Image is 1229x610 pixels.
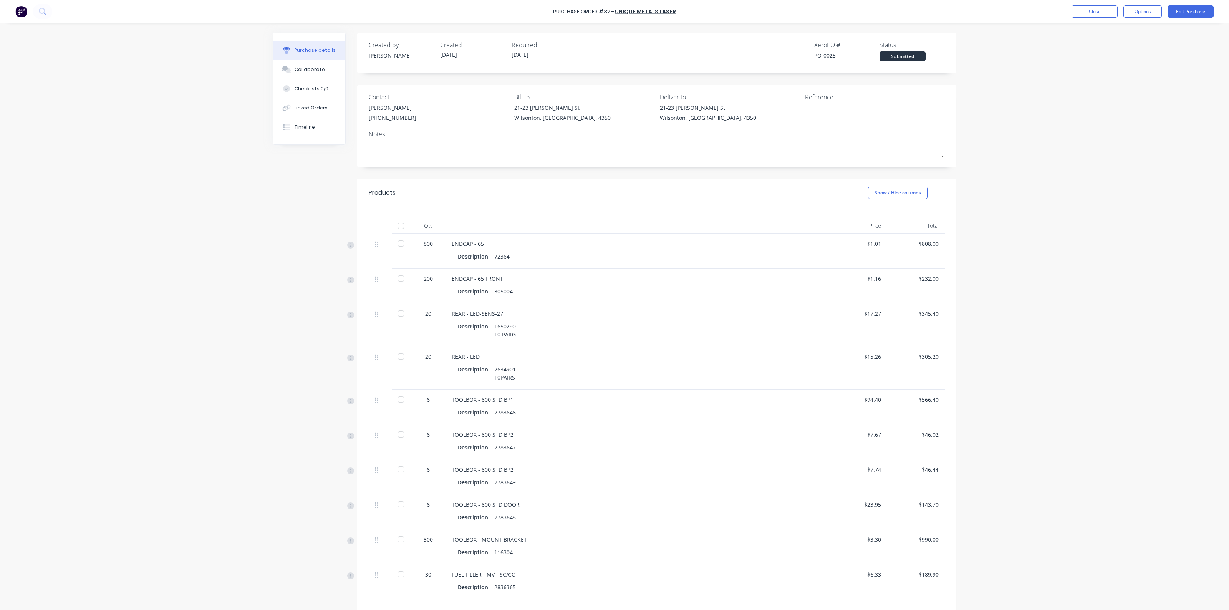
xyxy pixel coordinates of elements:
div: 20 [417,353,439,361]
div: Contact [369,93,508,102]
div: 30 [417,570,439,579]
div: ENDCAP - 65 FRONT [452,275,823,283]
div: 20 [417,310,439,318]
div: Collaborate [295,66,325,73]
div: Description [458,321,494,332]
div: Description [458,512,494,523]
div: ENDCAP - 65 [452,240,823,248]
div: $7.74 [836,466,881,474]
div: Created [440,40,505,50]
div: $189.90 [893,570,939,579]
div: Qty [411,218,446,234]
div: TOOLBOX - 800 STD BP2 [452,431,823,439]
div: Xero PO # [814,40,880,50]
button: Collaborate [273,60,345,79]
div: 300 [417,535,439,544]
button: Close [1072,5,1118,18]
div: Price [830,218,887,234]
div: $232.00 [893,275,939,283]
div: REAR - LED [452,353,823,361]
div: FUEL FILLER - MV - SC/CC [452,570,823,579]
div: Reference [805,93,945,102]
div: Wilsonton, [GEOGRAPHIC_DATA], 4350 [514,114,611,122]
div: $3.30 [836,535,881,544]
div: $990.00 [893,535,939,544]
div: 1650290 10 PAIRS [494,321,517,340]
div: Description [458,407,494,418]
div: Notes [369,129,945,139]
div: Deliver to [660,93,800,102]
div: TOOLBOX - 800 STD BP2 [452,466,823,474]
div: [PERSON_NAME] [369,104,416,112]
div: Description [458,251,494,262]
div: Wilsonton, [GEOGRAPHIC_DATA], 4350 [660,114,756,122]
div: TOOLBOX - 800 STD DOOR [452,501,823,509]
div: Products [369,188,396,197]
div: $46.02 [893,431,939,439]
div: $566.40 [893,396,939,404]
div: Description [458,286,494,297]
div: 200 [417,275,439,283]
div: 72364 [494,251,510,262]
div: Total [887,218,945,234]
button: Checklists 0/0 [273,79,345,98]
img: Factory [15,6,27,17]
div: Timeline [295,124,315,131]
div: [PHONE_NUMBER] [369,114,416,122]
div: 6 [417,501,439,509]
div: 6 [417,396,439,404]
a: UNIQUE METALS LASER [615,8,676,15]
div: 2783648 [494,512,516,523]
div: 2783646 [494,407,516,418]
div: $15.26 [836,353,881,361]
div: PO-0025 [814,51,880,60]
button: Options [1123,5,1162,18]
div: Description [458,364,494,375]
div: $143.70 [893,501,939,509]
div: $1.01 [836,240,881,248]
button: Timeline [273,118,345,137]
div: [PERSON_NAME] [369,51,434,60]
div: TOOLBOX - 800 STD BP1 [452,396,823,404]
button: Linked Orders [273,98,345,118]
div: $345.40 [893,310,939,318]
div: $1.16 [836,275,881,283]
div: $6.33 [836,570,881,579]
div: 305004 [494,286,513,297]
div: 6 [417,431,439,439]
div: $7.67 [836,431,881,439]
div: $46.44 [893,466,939,474]
button: Purchase details [273,41,345,60]
div: TOOLBOX - MOUNT BRACKET [452,535,823,544]
div: Required [512,40,577,50]
div: Status [880,40,945,50]
button: Edit Purchase [1168,5,1214,18]
div: $94.40 [836,396,881,404]
div: 800 [417,240,439,248]
div: Checklists 0/0 [295,85,328,92]
div: 21-23 [PERSON_NAME] St [660,104,756,112]
div: Created by [369,40,434,50]
div: Linked Orders [295,104,328,111]
div: REAR - LED-SENS-27 [452,310,823,318]
div: 116304 [494,547,513,558]
div: 2836365 [494,582,516,593]
div: 2783647 [494,442,516,453]
div: 21-23 [PERSON_NAME] St [514,104,611,112]
div: Purchase details [295,47,336,54]
div: Description [458,477,494,488]
div: 2634901 10PAIRS [494,364,516,383]
div: $23.95 [836,501,881,509]
div: Bill to [514,93,654,102]
div: Submitted [880,51,926,61]
div: Description [458,442,494,453]
div: 6 [417,466,439,474]
div: Purchase Order #32 - [553,8,614,16]
div: Description [458,582,494,593]
div: $305.20 [893,353,939,361]
div: $808.00 [893,240,939,248]
button: Show / Hide columns [868,187,928,199]
div: 2783649 [494,477,516,488]
div: $17.27 [836,310,881,318]
div: Description [458,547,494,558]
